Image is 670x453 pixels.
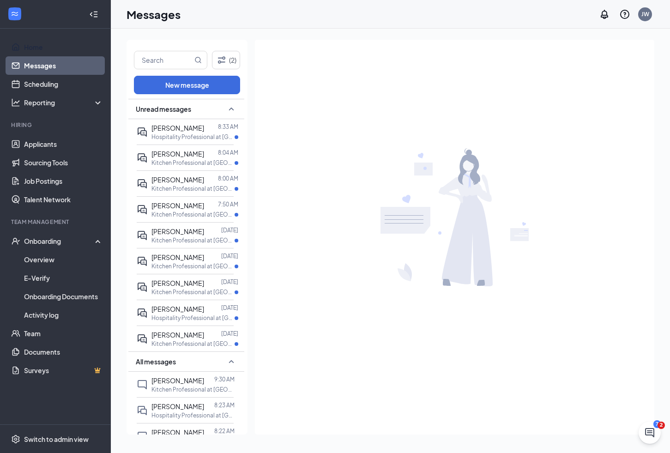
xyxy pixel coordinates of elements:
[151,305,204,313] span: [PERSON_NAME]
[151,124,204,132] span: [PERSON_NAME]
[137,152,148,163] svg: ActiveDoubleChat
[24,172,103,190] a: Job Postings
[221,278,238,286] p: [DATE]
[134,51,193,69] input: Search
[221,252,238,260] p: [DATE]
[151,253,204,261] span: [PERSON_NAME]
[226,356,237,367] svg: SmallChevronUp
[11,121,101,129] div: Hiring
[137,333,148,344] svg: ActiveDoubleChat
[137,256,148,267] svg: ActiveDoubleChat
[24,190,103,209] a: Talent Network
[137,230,148,241] svg: ActiveDoubleChat
[89,10,98,19] svg: Collapse
[639,422,661,444] iframe: Intercom live chat
[151,402,204,411] span: [PERSON_NAME]
[151,133,235,141] p: Hospitality Professional at [GEOGRAPHIC_DATA]
[24,38,103,56] a: Home
[214,375,235,383] p: 9:30 AM
[218,123,238,131] p: 8:33 AM
[658,422,665,429] span: 2
[137,127,148,138] svg: ActiveDoubleChat
[11,98,20,107] svg: Analysis
[24,75,103,93] a: Scheduling
[151,159,235,167] p: Kitchen Professional at [GEOGRAPHIC_DATA]
[24,324,103,343] a: Team
[151,411,235,419] p: Hospitality Professional at [GEOGRAPHIC_DATA]
[24,236,95,246] div: Onboarding
[136,104,191,114] span: Unread messages
[151,201,204,210] span: [PERSON_NAME]
[151,262,235,270] p: Kitchen Professional at [GEOGRAPHIC_DATA]
[137,178,148,189] svg: ActiveDoubleChat
[212,51,240,69] button: Filter (2)
[137,431,148,442] svg: ChatInactive
[137,204,148,215] svg: ActiveDoubleChat
[24,98,103,107] div: Reporting
[24,153,103,172] a: Sourcing Tools
[24,56,103,75] a: Messages
[218,175,238,182] p: 8:00 AM
[151,227,204,236] span: [PERSON_NAME]
[151,175,204,184] span: [PERSON_NAME]
[216,54,227,66] svg: Filter
[641,10,649,18] div: JW
[221,304,238,312] p: [DATE]
[24,135,103,153] a: Applicants
[218,149,238,157] p: 8:04 AM
[24,269,103,287] a: E-Verify
[214,401,235,409] p: 8:23 AM
[24,287,103,306] a: Onboarding Documents
[151,288,235,296] p: Kitchen Professional at [GEOGRAPHIC_DATA]
[24,306,103,324] a: Activity log
[194,56,202,64] svg: MagnifyingGlass
[137,308,148,319] svg: ActiveDoubleChat
[151,211,235,218] p: Kitchen Professional at [GEOGRAPHIC_DATA]
[151,376,204,385] span: [PERSON_NAME]
[653,420,661,428] div: 7
[137,379,148,390] svg: ChatInactive
[11,236,20,246] svg: UserCheck
[599,9,610,20] svg: Notifications
[151,236,235,244] p: Kitchen Professional at [GEOGRAPHIC_DATA]
[151,428,204,436] span: [PERSON_NAME]
[10,9,19,18] svg: WorkstreamLogo
[221,330,238,338] p: [DATE]
[221,226,238,234] p: [DATE]
[619,9,630,20] svg: QuestionInfo
[11,218,101,226] div: Team Management
[226,103,237,115] svg: SmallChevronUp
[151,150,204,158] span: [PERSON_NAME]
[24,361,103,380] a: SurveysCrown
[151,185,235,193] p: Kitchen Professional at [GEOGRAPHIC_DATA]
[24,435,89,444] div: Switch to admin view
[218,200,238,208] p: 7:50 AM
[151,279,204,287] span: [PERSON_NAME]
[137,282,148,293] svg: ActiveDoubleChat
[137,405,148,416] svg: DoubleChat
[136,357,176,366] span: All messages
[127,6,181,22] h1: Messages
[214,427,235,435] p: 8:22 AM
[151,331,204,339] span: [PERSON_NAME]
[151,314,235,322] p: Hospitality Professional at [GEOGRAPHIC_DATA]
[24,343,103,361] a: Documents
[151,386,235,393] p: Kitchen Professional at [GEOGRAPHIC_DATA]
[11,435,20,444] svg: Settings
[134,76,240,94] button: New message
[24,250,103,269] a: Overview
[151,340,235,348] p: Kitchen Professional at [GEOGRAPHIC_DATA]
